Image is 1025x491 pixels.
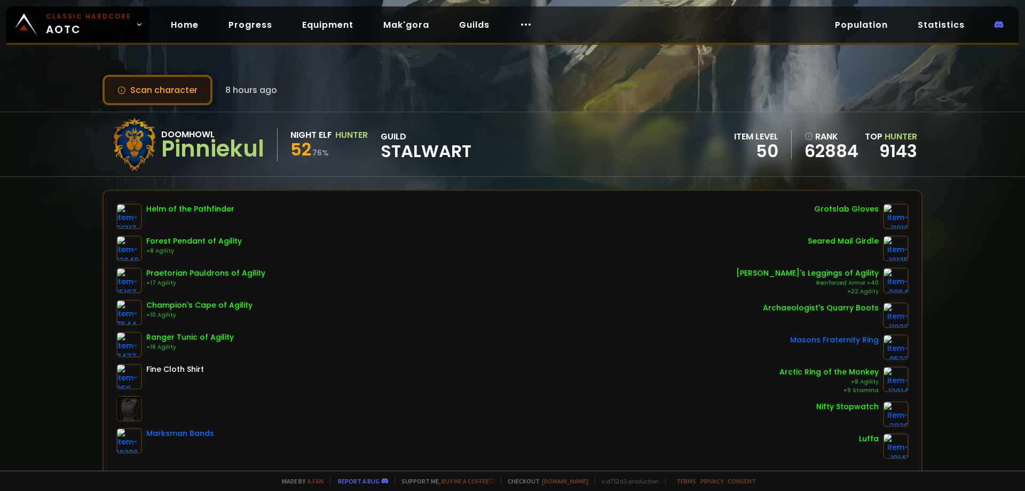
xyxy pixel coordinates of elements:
[883,268,909,293] img: item-9964
[736,268,879,279] div: [PERSON_NAME]'s Leggings of Agility
[375,14,438,36] a: Mak'gora
[116,428,142,454] img: item-18296
[734,143,778,159] div: 50
[805,143,858,159] a: 62884
[146,236,242,247] div: Forest Pendant of Agility
[763,302,879,314] div: Archaeologist's Quarry Boots
[883,334,909,360] img: item-9533
[307,477,324,485] a: a fan
[805,130,858,143] div: rank
[865,130,917,143] div: Top
[220,14,281,36] a: Progress
[146,300,253,311] div: Champion's Cape of Agility
[161,128,264,141] div: Doomhowl
[883,367,909,392] img: item-12014
[808,236,879,247] div: Seared Mail Girdle
[146,428,214,439] div: Marksman Bands
[116,204,142,229] img: item-21317
[736,279,879,287] div: Reinforced Armor +40
[46,12,131,37] span: AOTC
[826,14,896,36] a: Population
[116,364,142,389] img: item-859
[779,378,879,386] div: +8 Agility
[116,332,142,357] img: item-7477
[335,128,368,142] div: Hunter
[162,14,207,36] a: Home
[146,268,265,279] div: Praetorian Pauldrons of Agility
[734,130,778,143] div: item level
[116,300,142,325] img: item-7544
[790,334,879,346] div: Masons Fraternity Ring
[46,12,131,21] small: Classic Hardcore
[146,204,234,215] div: Helm of the Pathfinder
[225,83,277,97] span: 8 hours ago
[779,367,879,378] div: Arctic Ring of the Monkey
[116,268,142,293] img: item-15187
[290,137,311,161] span: 52
[883,302,909,328] img: item-11908
[294,14,362,36] a: Equipment
[859,433,879,445] div: Luffa
[728,477,756,485] a: Consent
[146,279,265,287] div: +17 Agility
[595,477,659,485] span: v. d752d5 - production
[451,14,498,36] a: Guilds
[116,236,142,261] img: item-12040
[501,477,588,485] span: Checkout
[816,401,879,412] div: Nifty Stopwatch
[338,477,380,485] a: Report a bug
[290,128,332,142] div: Night Elf
[542,477,588,485] a: [DOMAIN_NAME]
[441,477,494,485] a: Buy me a coffee
[700,477,723,485] a: Privacy
[102,75,212,105] button: Scan character
[736,287,879,296] div: +22 Agility
[146,364,204,375] div: Fine Cloth Shirt
[146,332,234,343] div: Ranger Tunic of Agility
[381,130,471,159] div: guild
[6,6,149,43] a: Classic HardcoreAOTC
[883,433,909,459] img: item-19141
[395,477,494,485] span: Support me,
[909,14,973,36] a: Statistics
[381,143,471,159] span: Stalwart
[885,130,917,143] span: Hunter
[275,477,324,485] span: Made by
[883,204,909,229] img: item-11918
[779,386,879,395] div: +9 Stamina
[814,204,879,215] div: Grotslab Gloves
[676,477,696,485] a: Terms
[146,311,253,319] div: +10 Agility
[161,141,264,157] div: Pinniekul
[879,139,917,163] a: 9143
[312,147,329,158] small: 76 %
[883,401,909,427] img: item-2820
[146,247,242,255] div: +8 Agility
[883,236,909,261] img: item-19125
[146,343,234,352] div: +18 Agility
